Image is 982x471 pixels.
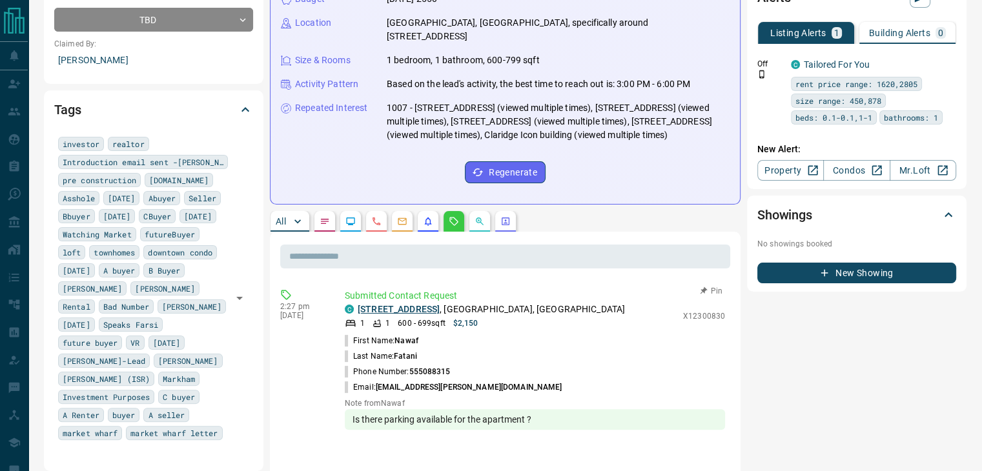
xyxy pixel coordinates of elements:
[453,317,478,329] p: $2,150
[149,174,209,186] span: [DOMAIN_NAME]
[63,408,99,421] span: A Renter
[103,210,131,223] span: [DATE]
[345,335,418,346] p: First Name:
[148,408,185,421] span: A seller
[63,210,90,223] span: Bbuyer
[757,238,956,250] p: No showings booked
[387,77,690,91] p: Based on the lead's activity, the best time to reach out is: 3:00 PM - 6:00 PM
[63,246,81,259] span: loft
[795,77,917,90] span: rent price range: 1620,2805
[500,216,511,226] svg: Agent Actions
[795,94,881,107] span: size range: 450,878
[63,318,90,331] span: [DATE]
[54,94,253,125] div: Tags
[103,264,136,277] span: A buyer
[345,409,725,430] div: Is there parking available for the apartment ?
[823,160,890,181] a: Condos
[465,161,546,183] button: Regenerate
[54,8,253,32] div: TBD
[276,217,286,226] p: All
[158,354,218,367] span: [PERSON_NAME]
[795,111,872,124] span: beds: 0.1-0.1,1-1
[54,99,81,120] h2: Tags
[163,390,195,403] span: C buyer
[63,372,150,385] span: [PERSON_NAME] (ISR)
[770,28,826,37] p: Listing Alerts
[398,317,445,329] p: 600 - 699 sqft
[103,318,158,331] span: Speaks Farsi
[371,216,382,226] svg: Calls
[63,228,132,241] span: Watching Market
[387,16,730,43] p: [GEOGRAPHIC_DATA], [GEOGRAPHIC_DATA], specifically around [STREET_ADDRESS]
[130,426,218,439] span: market wharf letter
[54,38,253,50] p: Claimed By:
[358,303,625,316] p: , [GEOGRAPHIC_DATA], [GEOGRAPHIC_DATA]
[423,216,433,226] svg: Listing Alerts
[63,282,122,295] span: [PERSON_NAME]
[394,352,417,361] span: Fatani
[63,336,118,349] span: future buyer
[757,263,956,283] button: New Showing
[804,59,870,70] a: Tailored For You
[63,137,99,150] span: investor
[449,216,459,226] svg: Requests
[63,390,150,403] span: Investment Purposes
[387,54,540,67] p: 1 bedroom, 1 bathroom, 600-799 sqft
[397,216,407,226] svg: Emails
[385,317,390,329] p: 1
[163,372,195,385] span: Markham
[693,285,730,297] button: Pin
[475,216,485,226] svg: Opportunities
[345,289,725,303] p: Submitted Contact Request
[757,160,824,181] a: Property
[394,336,418,345] span: Nawaf
[153,336,181,349] span: [DATE]
[345,350,417,362] p: Last Name:
[295,16,331,30] p: Location
[148,264,180,277] span: B Buyer
[184,210,212,223] span: [DATE]
[295,77,358,91] p: Activity Pattern
[345,399,725,408] p: Note from Nawaf
[834,28,839,37] p: 1
[63,174,136,186] span: pre construction
[345,381,562,393] p: Email:
[757,143,956,156] p: New Alert:
[148,246,212,259] span: downtown condo
[791,60,800,69] div: condos.ca
[295,54,351,67] p: Size & Rooms
[162,300,221,313] span: [PERSON_NAME]
[143,210,171,223] span: CBuyer
[884,111,938,124] span: bathrooms: 1
[409,367,450,376] span: 555088315
[320,216,330,226] svg: Notes
[387,101,730,142] p: 1007 - [STREET_ADDRESS] (viewed multiple times), [STREET_ADDRESS] (viewed multiple times), [STREE...
[757,58,783,70] p: Off
[358,304,440,314] a: [STREET_ADDRESS]
[280,302,325,311] p: 2:27 pm
[145,228,195,241] span: futureBuyer
[295,101,367,115] p: Repeated Interest
[230,289,249,307] button: Open
[189,192,216,205] span: Seller
[683,310,725,322] p: X12300830
[280,311,325,320] p: [DATE]
[757,70,766,79] svg: Push Notification Only
[54,50,253,71] p: [PERSON_NAME]
[63,300,90,313] span: Rental
[63,264,90,277] span: [DATE]
[63,155,223,168] span: Introduction email sent -[PERSON_NAME]
[148,192,176,205] span: Abuyer
[345,366,450,377] p: Phone Number:
[757,199,956,230] div: Showings
[63,354,145,367] span: [PERSON_NAME]-Lead
[112,408,136,421] span: buyer
[94,246,135,259] span: townhomes
[757,205,812,225] h2: Showings
[376,383,562,392] span: [EMAIL_ADDRESS][PERSON_NAME][DOMAIN_NAME]
[360,317,365,329] p: 1
[63,426,118,439] span: market wharf
[108,192,136,205] span: [DATE]
[938,28,943,37] p: 0
[103,300,149,313] span: Bad Number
